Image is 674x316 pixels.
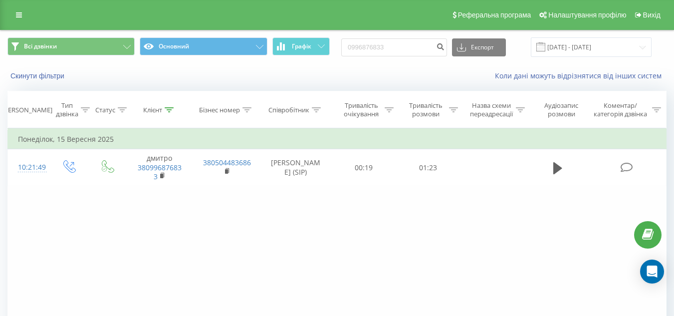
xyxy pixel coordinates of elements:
button: Всі дзвінки [7,37,135,55]
div: Тип дзвінка [56,101,78,118]
input: Пошук за номером [341,38,447,56]
span: Всі дзвінки [24,42,57,50]
div: Open Intercom Messenger [640,260,664,284]
a: 380996876833 [138,163,182,181]
a: Коли дані можуть відрізнятися вiд інших систем [495,71,667,80]
div: Співробітник [268,106,309,114]
button: Скинути фільтри [7,71,69,80]
button: Графік [272,37,330,55]
div: Тривалість очікування [341,101,382,118]
span: Налаштування профілю [548,11,626,19]
div: Тривалість розмови [405,101,447,118]
div: Назва схеми переадресації [469,101,513,118]
div: Клієнт [143,106,162,114]
button: Основний [140,37,267,55]
button: Експорт [452,38,506,56]
div: [PERSON_NAME] [2,106,52,114]
a: 380504483686 [203,158,251,167]
span: Графік [292,43,311,50]
span: Реферальна програма [458,11,531,19]
td: 00:19 [332,149,396,186]
div: Статус [95,106,115,114]
td: дмитро [126,149,193,186]
div: Бізнес номер [199,106,240,114]
div: Коментар/категорія дзвінка [591,101,650,118]
span: Вихід [643,11,661,19]
td: 01:23 [396,149,460,186]
td: [PERSON_NAME] (SIP) [260,149,332,186]
div: Аудіозапис розмови [536,101,587,118]
td: Понеділок, 15 Вересня 2025 [8,129,667,149]
div: 10:21:49 [18,158,39,177]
